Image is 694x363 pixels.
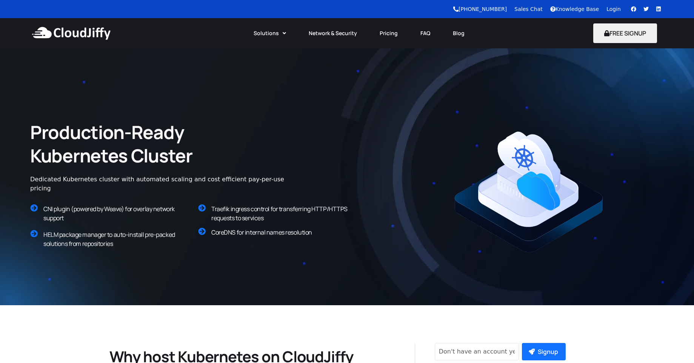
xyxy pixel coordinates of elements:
input: Don't have an account yet? [435,343,519,360]
span: Traefik ingress control for transferring HTTP/HTTPS requests to services [211,205,348,222]
span: HELM package manager to auto-install pre-packed solutions from repositories [43,230,175,248]
span: CoreDNS for internal names resolution [211,228,312,236]
a: Login [606,6,621,12]
a: Network & Security [297,25,368,42]
a: FAQ [409,25,442,42]
a: Blog [442,25,476,42]
a: Knowledge Base [550,6,599,12]
span: CNI plugin (powered by Weave) for overlay network support [43,205,175,222]
a: FREE SIGNUP [593,29,657,37]
a: Solutions [242,25,297,42]
button: Signup [522,343,566,360]
h2: Production-Ready Kubernetes Cluster [30,120,257,168]
div: Dedicated Kubernetes cluster with automated scaling and cost efficient pay-per-use pricing [30,175,294,193]
a: Pricing [368,25,409,42]
button: FREE SIGNUP [593,23,657,43]
img: kubernetes-01.svg [453,130,604,253]
a: [PHONE_NUMBER] [453,6,507,12]
a: Sales Chat [514,6,542,12]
